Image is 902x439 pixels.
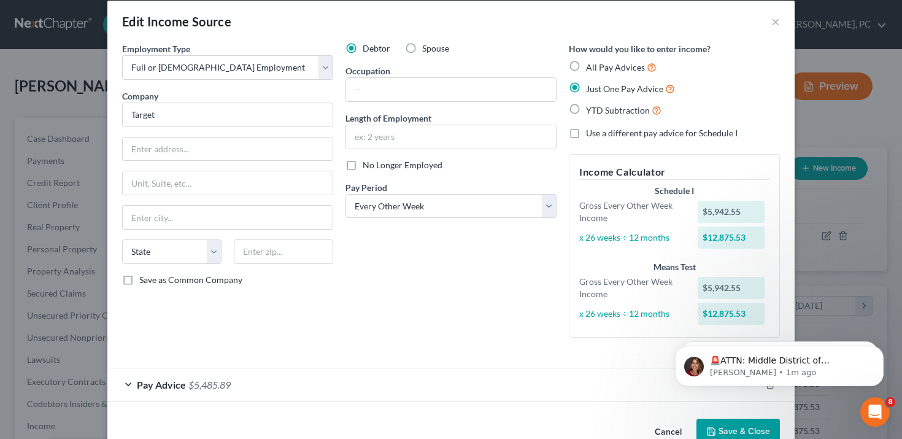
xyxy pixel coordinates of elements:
[122,13,231,30] div: Edit Income Source
[363,160,442,170] span: No Longer Employed
[586,84,663,94] span: Just One Pay Advice
[579,261,769,273] div: Means Test
[698,277,765,299] div: $5,942.55
[771,14,780,29] button: ×
[573,308,692,320] div: x 26 weeks ÷ 12 months
[123,138,333,161] input: Enter address...
[579,165,769,180] h5: Income Calculator
[657,320,902,406] iframe: Intercom notifications message
[573,276,692,300] div: Gross Every Other Week Income
[586,128,738,138] span: Use a different pay advice for Schedule I
[122,44,190,54] span: Employment Type
[586,62,645,72] span: All Pay Advices
[422,43,449,53] span: Spouse
[346,125,556,149] input: ex: 2 years
[885,397,895,407] span: 8
[122,91,158,101] span: Company
[345,112,431,125] label: Length of Employment
[139,274,242,285] span: Save as Common Company
[698,227,765,249] div: $12,875.53
[363,43,390,53] span: Debtor
[860,397,890,427] iframe: Intercom live chat
[123,171,333,195] input: Unit, Suite, etc...
[346,78,556,101] input: --
[573,200,692,224] div: Gross Every Other Week Income
[345,64,390,77] label: Occupation
[234,239,333,264] input: Enter zip...
[698,303,765,325] div: $12,875.53
[586,105,650,115] span: YTD Subtraction
[123,206,333,229] input: Enter city...
[122,103,333,127] input: Search company by name...
[188,379,231,390] span: $5,485.89
[569,42,711,55] label: How would you like to enter income?
[579,185,769,197] div: Schedule I
[573,231,692,244] div: x 26 weeks ÷ 12 months
[345,182,387,193] span: Pay Period
[137,379,186,390] span: Pay Advice
[698,201,765,223] div: $5,942.55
